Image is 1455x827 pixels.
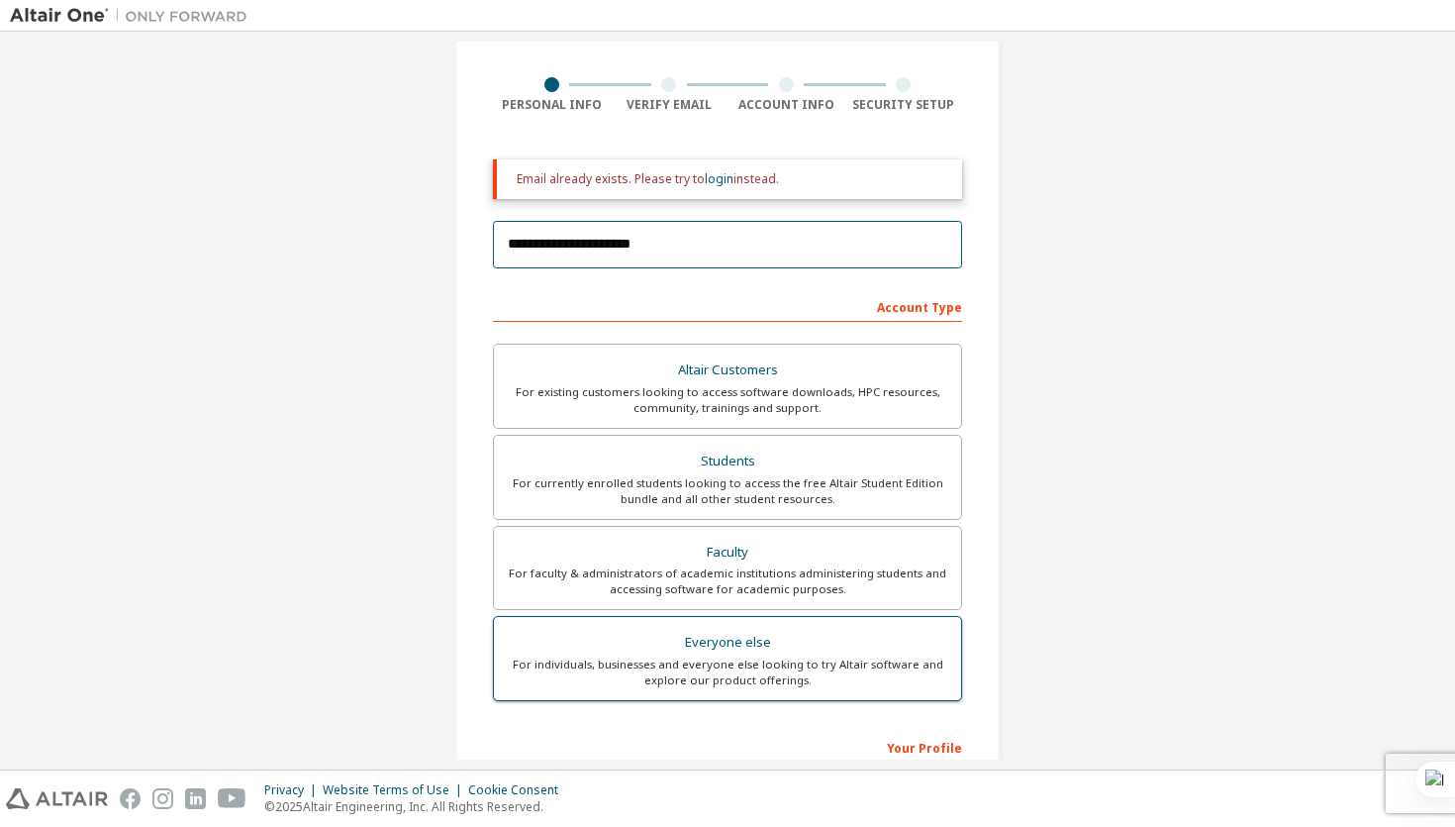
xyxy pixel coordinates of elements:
[506,448,949,475] div: Students
[517,171,946,187] div: Email already exists. Please try to instead.
[493,290,962,322] div: Account Type
[506,629,949,657] div: Everyone else
[506,566,949,597] div: For faculty & administrators of academic institutions administering students and accessing softwa...
[493,97,611,113] div: Personal Info
[506,475,949,507] div: For currently enrolled students looking to access the free Altair Student Edition bundle and all ...
[152,788,173,809] img: instagram.svg
[218,788,246,809] img: youtube.svg
[611,97,728,113] div: Verify Email
[264,782,323,798] div: Privacy
[506,539,949,567] div: Faculty
[506,357,949,384] div: Altair Customers
[10,6,257,26] img: Altair One
[264,798,570,815] p: © 2025 Altair Engineering, Inc. All Rights Reserved.
[727,97,845,113] div: Account Info
[506,384,949,416] div: For existing customers looking to access software downloads, HPC resources, community, trainings ...
[506,657,949,688] div: For individuals, businesses and everyone else looking to try Altair software and explore our prod...
[845,97,963,113] div: Security Setup
[185,788,206,809] img: linkedin.svg
[120,788,141,809] img: facebook.svg
[323,782,468,798] div: Website Terms of Use
[468,782,570,798] div: Cookie Consent
[6,788,108,809] img: altair_logo.svg
[705,170,733,187] a: login
[493,731,962,763] div: Your Profile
